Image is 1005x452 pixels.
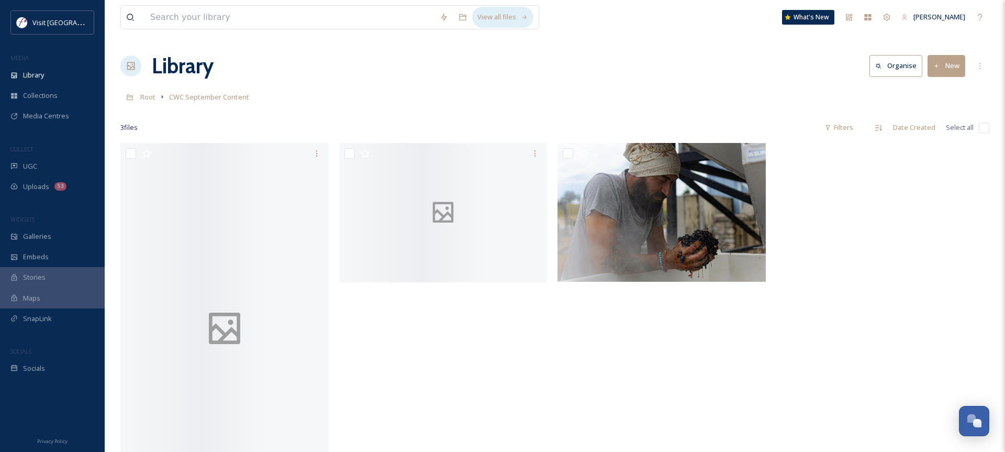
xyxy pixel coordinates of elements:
[10,347,31,355] span: SOCIALS
[23,314,52,324] span: SnapLink
[23,111,69,121] span: Media Centres
[557,143,766,282] img: jakewinemakwe_vezerfamilyvineyard_visitfairfieldca.jpg
[819,117,858,138] div: Filters
[888,117,941,138] div: Date Created
[37,434,68,447] a: Privacy Policy
[23,293,40,303] span: Maps
[946,123,974,133] span: Select all
[10,54,29,62] span: MEDIA
[913,12,965,21] span: [PERSON_NAME]
[869,55,922,76] button: Organise
[23,231,51,241] span: Galleries
[17,17,27,28] img: visitfairfieldca_logo.jpeg
[896,7,970,27] a: [PERSON_NAME]
[928,55,965,76] button: New
[145,6,434,29] input: Search your library
[472,7,533,27] a: View all files
[23,182,49,192] span: Uploads
[140,92,155,102] span: Root
[54,182,66,191] div: 53
[32,17,114,27] span: Visit [GEOGRAPHIC_DATA]
[23,70,44,80] span: Library
[37,438,68,445] span: Privacy Policy
[140,91,155,103] a: Root
[169,91,249,103] a: CWC September Content
[169,92,249,102] span: CWC September Content
[23,272,46,282] span: Stories
[152,50,214,82] a: Library
[782,10,834,25] a: What's New
[23,91,58,101] span: Collections
[120,123,138,133] span: 3 file s
[10,145,33,153] span: COLLECT
[23,252,49,262] span: Embeds
[10,215,35,223] span: WIDGETS
[23,161,37,171] span: UGC
[959,406,989,436] button: Open Chat
[23,363,45,373] span: Socials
